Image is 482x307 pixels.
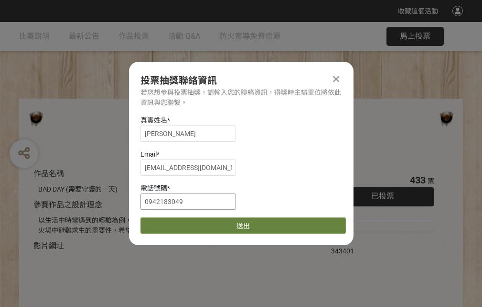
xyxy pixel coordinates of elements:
span: 作品名稱 [33,169,64,178]
span: 票 [428,177,434,185]
div: 以生活中時常遇到的經驗為例，透過對比的方式宣傳住宅用火災警報器、家庭逃生計畫及火場中避難求生的重要性，希望透過趣味的短影音讓更多人認識到更多的防火觀念。 [38,216,302,236]
span: Email [140,150,157,158]
span: 比賽說明 [19,32,50,41]
div: BAD DAY (需要守護的一天) [38,184,302,194]
div: 若您想參與投票抽獎，請輸入您的聯絡資訊，得獎時主辦單位將依此資訊與您聯繫。 [140,88,342,108]
span: 參賽作品之設計理念 [33,200,102,209]
span: 作品投票 [118,32,149,41]
span: 馬上投票 [400,32,430,41]
span: 最新公告 [69,32,99,41]
span: 已投票 [371,192,394,201]
iframe: Facebook Share [356,236,404,246]
span: 收藏這個活動 [398,7,438,15]
a: 防火宣導免費資源 [219,22,280,51]
a: 活動 Q&A [168,22,200,51]
a: 比賽說明 [19,22,50,51]
span: 433 [410,174,426,186]
span: 電話號碼 [140,184,167,192]
span: 影片網址 [33,241,64,250]
span: 活動 Q&A [168,32,200,41]
button: 送出 [140,217,346,234]
span: 防火宣導免費資源 [219,32,280,41]
span: 真實姓名 [140,116,167,124]
div: 投票抽獎聯絡資訊 [140,73,342,88]
button: 馬上投票 [386,27,444,46]
a: 作品投票 [118,22,149,51]
a: 最新公告 [69,22,99,51]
